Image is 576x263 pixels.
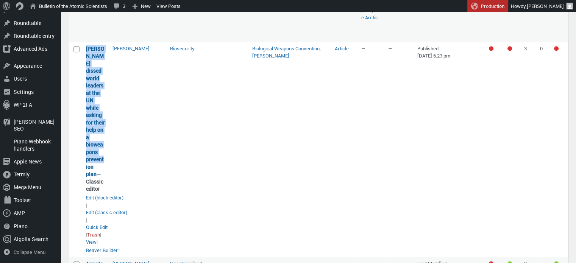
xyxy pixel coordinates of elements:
[361,7,379,21] a: The Arctic
[388,45,392,52] span: —
[118,245,120,254] span: •
[361,45,365,52] span: —
[252,52,289,59] a: [PERSON_NAME]
[86,45,105,193] strong: —
[86,209,127,223] span: |
[86,238,98,245] span: |
[554,46,559,51] div: Needs improvement
[414,42,483,257] td: Published [DATE] 6:23 pm
[86,238,97,246] a: View “Trump dissed world leaders at the UN while asking for their help on a bioweapons prevention...
[489,46,493,51] div: Focus keyphrase not set
[86,194,123,209] span: |
[86,224,108,238] span: |
[86,209,127,216] a: Edit “Trump dissed world leaders at the UN while asking for their help on a bioweapons prevention...
[86,246,120,254] a: Beaver Builder•
[86,45,105,178] a: “Trump dissed world leaders at the UN while asking for their help on a bioweapons prevention plan...
[86,224,108,230] button: Quick edit “Trump dissed world leaders at the UN while asking for their help on a bioweapons prev...
[86,178,103,193] span: Classic editor
[507,46,512,51] div: Needs improvement
[252,45,320,52] a: Biological Weapons Convention
[86,194,123,202] a: Edit “Trump dissed world leaders at the UN while asking for their help on a bioweapons prevention...
[248,42,331,257] td: ,
[112,45,150,52] a: [PERSON_NAME]
[536,42,552,257] td: 0
[87,231,101,238] span: |
[170,45,195,52] a: Biosecurity
[520,42,536,257] td: 3
[527,3,564,9] span: [PERSON_NAME]
[87,231,100,239] a: Move “Trump dissed world leaders at the UN while asking for their help on a bioweapons prevention...
[335,45,349,52] a: Article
